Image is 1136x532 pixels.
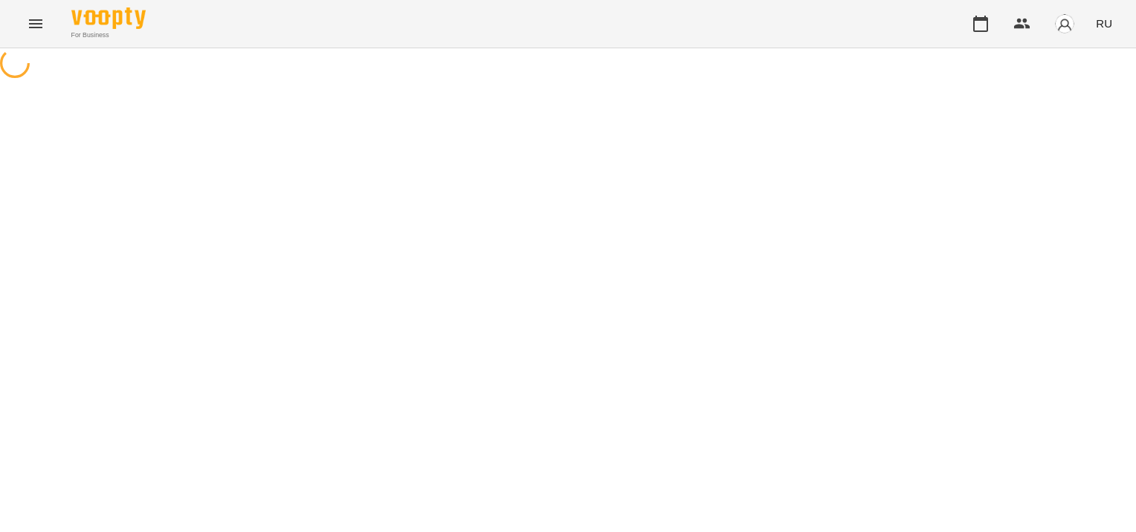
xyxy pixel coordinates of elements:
button: RU [1090,10,1118,37]
img: avatar_s.png [1054,13,1075,34]
span: RU [1096,16,1112,31]
span: For Business [71,30,146,40]
img: Voopty Logo [71,7,146,29]
button: Menu [18,6,54,42]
